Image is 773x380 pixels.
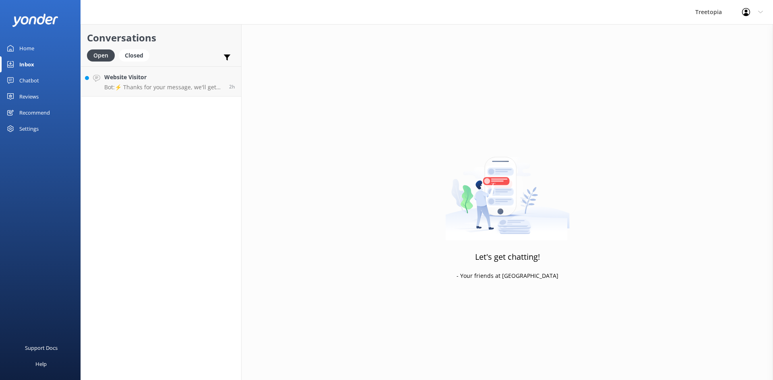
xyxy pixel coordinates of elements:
a: Closed [119,51,153,60]
img: yonder-white-logo.png [12,14,58,27]
h2: Conversations [87,30,235,45]
h3: Let's get chatting! [475,251,540,263]
div: Recommend [19,105,50,121]
div: Home [19,40,34,56]
p: Bot: ⚡ Thanks for your message, we'll get back to you as soon as we can. You're also welcome to k... [104,84,223,91]
a: Open [87,51,119,60]
div: Reviews [19,88,39,105]
div: Chatbot [19,72,39,88]
div: Settings [19,121,39,137]
div: Help [35,356,47,372]
div: Closed [119,49,149,62]
div: Inbox [19,56,34,72]
div: Support Docs [25,340,58,356]
img: artwork of a man stealing a conversation from at giant smartphone [445,140,570,240]
span: Sep 19 2025 12:59pm (UTC -06:00) America/Mexico_City [229,83,235,90]
div: Open [87,49,115,62]
h4: Website Visitor [104,73,223,82]
p: - Your friends at [GEOGRAPHIC_DATA] [457,271,558,280]
a: Website VisitorBot:⚡ Thanks for your message, we'll get back to you as soon as we can. You're als... [81,66,241,97]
